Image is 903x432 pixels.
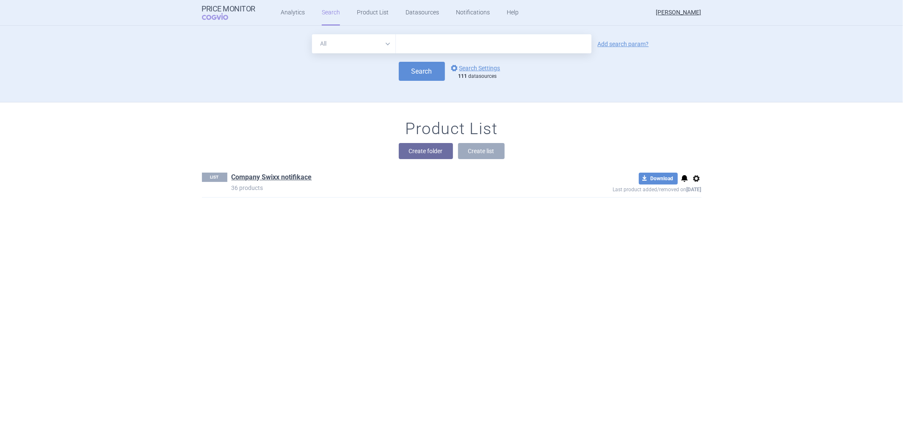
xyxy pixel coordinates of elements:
a: Add search param? [598,41,649,47]
strong: [DATE] [687,187,701,193]
strong: 111 [458,73,467,79]
button: Search [399,62,445,81]
h1: Product List [406,119,498,139]
span: COGVIO [202,13,240,20]
a: Price MonitorCOGVIO [202,5,256,21]
div: datasources [458,73,505,80]
button: Download [639,173,678,184]
p: 36 products [232,184,552,192]
p: Last product added/removed on [552,184,701,193]
a: Company Swixx notifikace [232,173,312,182]
p: LIST [202,173,227,182]
h1: Company Swixx notifikace [232,173,312,184]
a: Search Settings [449,63,500,73]
strong: Price Monitor [202,5,256,13]
button: Create list [458,143,505,159]
button: Create folder [399,143,453,159]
